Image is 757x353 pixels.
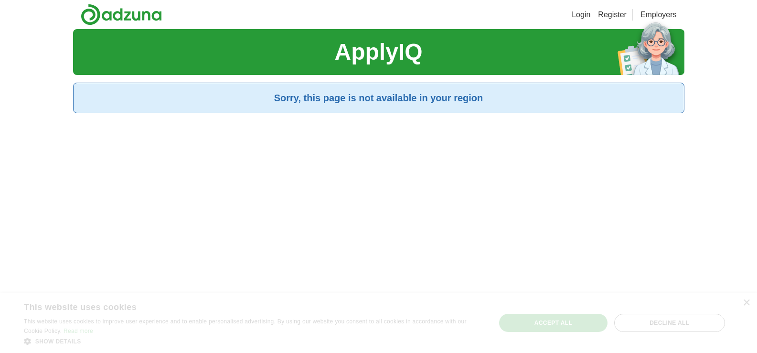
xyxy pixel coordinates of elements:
[614,314,725,332] div: Decline all
[24,336,482,346] div: Show details
[81,4,162,25] img: Adzuna logo
[499,314,608,332] div: Accept all
[640,9,677,21] a: Employers
[334,35,422,69] h1: ApplyIQ
[64,328,93,334] a: Read more, opens a new window
[35,338,81,345] span: Show details
[572,9,590,21] a: Login
[598,9,627,21] a: Register
[24,318,467,334] span: This website uses cookies to improve user experience and to enable personalised advertising. By u...
[743,300,750,307] div: Close
[24,299,458,313] div: This website uses cookies
[81,91,676,105] h2: Sorry, this page is not available in your region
